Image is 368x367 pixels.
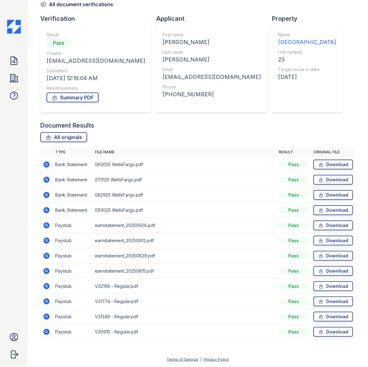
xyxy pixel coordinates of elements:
div: | [200,357,202,362]
div: [PERSON_NAME] [162,38,261,47]
div: Result [47,32,145,38]
th: Result [276,147,311,157]
td: Paystub [53,248,92,264]
div: Pass [47,38,71,48]
td: 063025 WellsFargo.pdf [92,157,276,172]
a: Download [313,220,353,230]
th: Type [53,147,92,157]
a: Terms of Service [166,357,198,362]
div: Last name [162,49,261,55]
th: Original file [311,147,356,157]
td: earnstatement_20250926.pdf [92,218,276,233]
div: [DATE] [278,73,336,81]
td: 082925 WellsFargo.pdf [92,188,276,203]
td: Bank Statement [53,203,92,218]
div: Pass [279,314,308,320]
div: Pass [279,161,308,168]
td: Paystub [53,279,92,294]
img: CE_Icon_Blue-c292c112584629df590d857e76928e9f676e5b41ef8f769ba2f05ee15b207248.png [7,20,21,34]
div: [EMAIL_ADDRESS][DOMAIN_NAME] [47,57,145,65]
div: First name [162,32,261,38]
div: Pass [279,222,308,229]
td: Bank Statement [53,172,92,188]
a: Download [313,327,353,337]
a: Download [313,281,353,291]
a: Download [313,297,353,306]
td: earnstatement_20250815.pdf [92,264,276,279]
td: 093025 WellsFargo.pdf [92,203,276,218]
div: [EMAIL_ADDRESS][DOMAIN_NAME] [162,73,261,81]
div: Result summary [47,85,145,91]
div: [PHONE_NUMBER] [162,90,261,99]
td: Bank Statement [53,157,92,172]
td: V30915 - Regular.pdf [92,324,276,340]
td: V32198 - Regular.pdf [92,279,276,294]
td: Paystub [53,324,92,340]
a: Privacy Policy [204,357,229,362]
th: File name [92,147,276,157]
div: Submitted [47,68,145,74]
div: Phone [162,84,261,90]
div: Pass [279,177,308,183]
td: Paystub [53,218,92,233]
div: Unit number [278,49,336,55]
div: Pass [279,192,308,198]
div: Document Results [40,121,94,130]
td: V31774 - Regular.pdf [92,294,276,309]
div: Applicant [156,14,272,23]
td: Paystub [53,309,92,324]
div: [PERSON_NAME] [162,55,261,64]
a: Download [313,160,353,170]
div: [DATE] 12:16:04 AM [47,74,145,83]
div: Pass [279,283,308,289]
td: earnstatement_20250829.pdf [92,248,276,264]
a: All originals [40,132,87,142]
a: Download [313,266,353,276]
a: Summary PDF [47,93,99,102]
a: Download [313,175,353,185]
a: All document verifications [40,1,113,8]
div: Pass [279,238,308,244]
div: 23 [278,55,336,64]
td: Paystub [53,264,92,279]
div: Property [272,14,348,23]
a: Download [313,251,353,261]
div: Verification [40,14,156,23]
a: Download [313,236,353,246]
div: Name [278,32,336,38]
div: Pass [279,207,308,213]
a: Download [313,190,353,200]
a: Download [313,312,353,322]
div: Creator [47,50,145,57]
a: Name [GEOGRAPHIC_DATA] [278,32,336,47]
div: Target move in date [278,66,336,73]
div: [GEOGRAPHIC_DATA] [278,38,336,47]
td: Paystub [53,294,92,309]
td: V31349 - Regular.pdf [92,309,276,324]
div: Pass [279,253,308,259]
div: Email [162,66,261,73]
div: Pass [279,329,308,335]
div: Pass [279,298,308,305]
td: earnstatement_20250912.pdf [92,233,276,248]
a: Download [313,205,353,215]
td: Paystub [53,233,92,248]
td: Bank Statement [53,188,92,203]
div: Pass [279,268,308,274]
td: 073125 WellsFargo.pdf [92,172,276,188]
